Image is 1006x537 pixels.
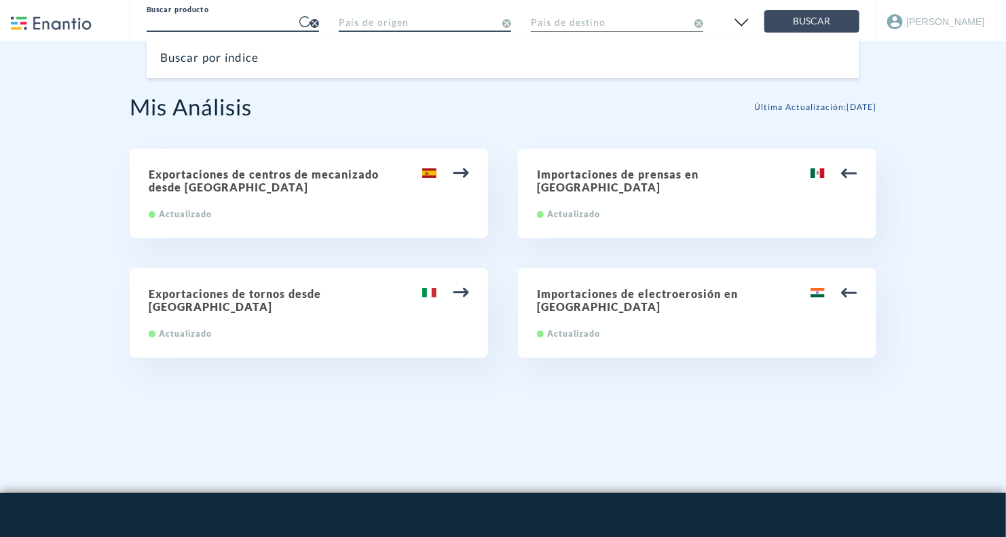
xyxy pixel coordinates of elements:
[11,16,92,30] img: enantio
[776,13,848,30] span: Buscar
[887,14,903,29] img: Account Icon
[841,284,857,301] img: arrow.svg
[149,287,469,313] h2: Exportaciones de tornos desde [GEOGRAPHIC_DATA]
[764,10,859,33] button: Buscar
[159,209,212,219] span: Actualizado
[147,5,209,14] label: Buscar producto
[130,93,252,120] h2: Mis Análisis
[547,329,600,339] span: Actualizado
[159,329,212,339] span: Actualizado
[453,165,469,181] img: arrow.svg
[537,287,857,313] h2: Importaciones de electroerosión en [GEOGRAPHIC_DATA]
[754,102,876,112] span: Última Actualización : [DATE]
[453,284,469,301] img: arrow.svg
[147,37,859,78] div: Buscar por índice
[841,165,857,181] img: arrow.svg
[537,168,857,193] h2: Importaciones de prensas en [GEOGRAPHIC_DATA]
[887,10,984,33] button: [PERSON_NAME]
[149,168,469,193] h2: Exportaciones de centros de mecanizado desde [GEOGRAPHIC_DATA]
[547,209,600,219] span: Actualizado
[730,12,753,33] img: open filter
